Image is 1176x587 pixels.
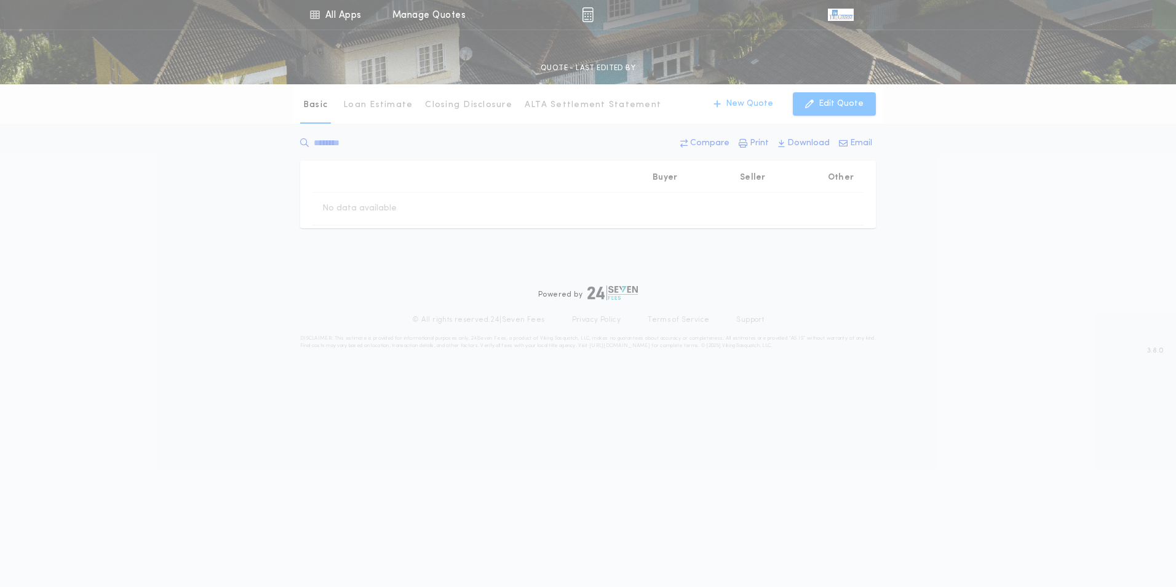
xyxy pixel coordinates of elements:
[525,99,661,111] p: ALTA Settlement Statement
[582,7,594,22] img: img
[312,193,407,225] td: No data available
[541,62,635,74] p: QUOTE - LAST EDITED BY
[828,9,854,21] img: vs-icon
[750,137,769,150] p: Print
[300,335,876,349] p: DISCLAIMER: This estimate is provided for informational purposes only. 24|Seven Fees, a product o...
[828,172,854,184] p: Other
[425,99,512,111] p: Closing Disclosure
[343,99,413,111] p: Loan Estimate
[740,172,766,184] p: Seller
[726,98,773,110] p: New Quote
[587,286,638,300] img: logo
[850,137,872,150] p: Email
[793,92,876,116] button: Edit Quote
[572,315,621,325] a: Privacy Policy
[787,137,830,150] p: Download
[412,315,545,325] p: © All rights reserved. 24|Seven Fees
[648,315,709,325] a: Terms of Service
[303,99,328,111] p: Basic
[690,137,729,150] p: Compare
[774,132,833,154] button: Download
[835,132,876,154] button: Email
[819,98,864,110] p: Edit Quote
[677,132,733,154] button: Compare
[1147,345,1164,356] span: 3.8.0
[653,172,677,184] p: Buyer
[735,132,773,154] button: Print
[538,286,638,300] div: Powered by
[589,343,650,348] a: [URL][DOMAIN_NAME]
[736,315,764,325] a: Support
[701,92,785,116] button: New Quote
